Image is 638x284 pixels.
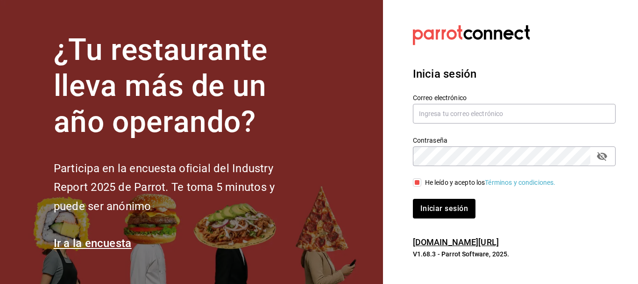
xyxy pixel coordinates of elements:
[413,66,616,82] h3: Inicia sesión
[594,148,610,164] button: passwordField
[413,237,499,247] a: [DOMAIN_NAME][URL]
[425,178,556,188] div: He leído y acepto los
[413,249,616,259] p: V1.68.3 - Parrot Software, 2025.
[413,104,616,124] input: Ingresa tu correo electrónico
[413,137,616,144] label: Contraseña
[485,179,555,186] a: Términos y condiciones.
[54,32,306,140] h1: ¿Tu restaurante lleva más de un año operando?
[54,159,306,216] h2: Participa en la encuesta oficial del Industry Report 2025 de Parrot. Te toma 5 minutos y puede se...
[54,237,132,250] a: Ir a la encuesta
[413,95,616,101] label: Correo electrónico
[413,199,475,218] button: Iniciar sesión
